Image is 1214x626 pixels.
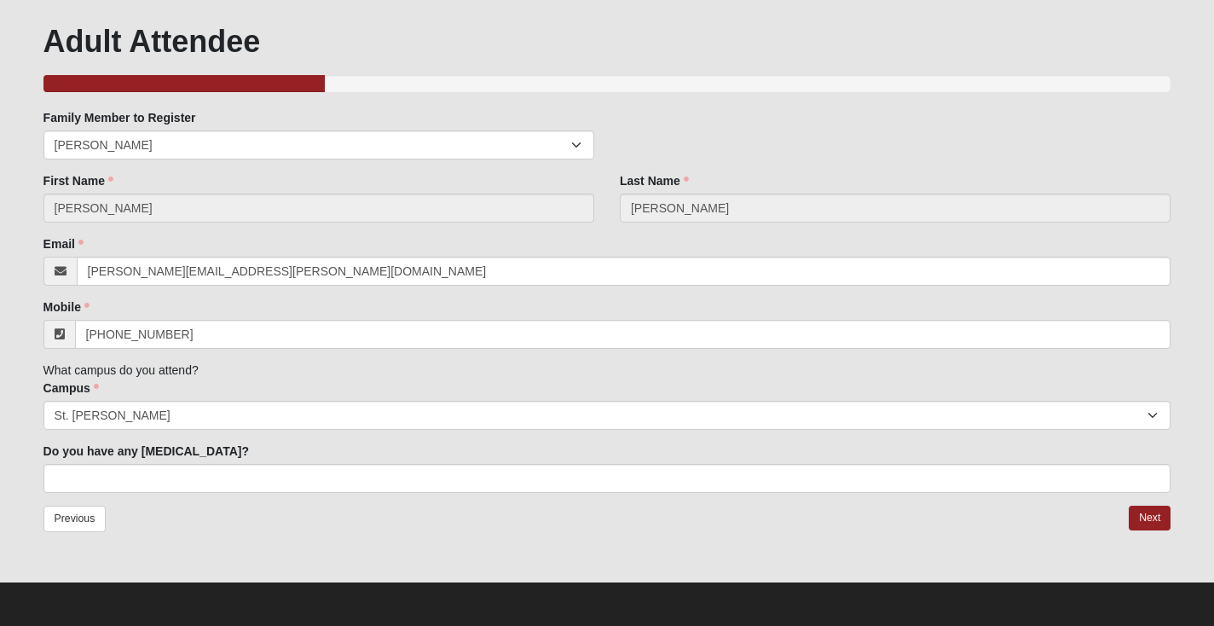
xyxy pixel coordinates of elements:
[43,235,84,252] label: Email
[43,299,90,316] label: Mobile
[43,172,113,189] label: First Name
[43,443,249,460] label: Do you have any [MEDICAL_DATA]?
[620,172,689,189] label: Last Name
[43,23,1171,60] h1: Adult Attendee
[43,380,99,397] label: Campus
[43,109,196,126] label: Family Member to Register
[43,506,107,532] a: Previous
[1129,506,1171,530] a: Next
[43,109,1171,493] div: What campus do you attend?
